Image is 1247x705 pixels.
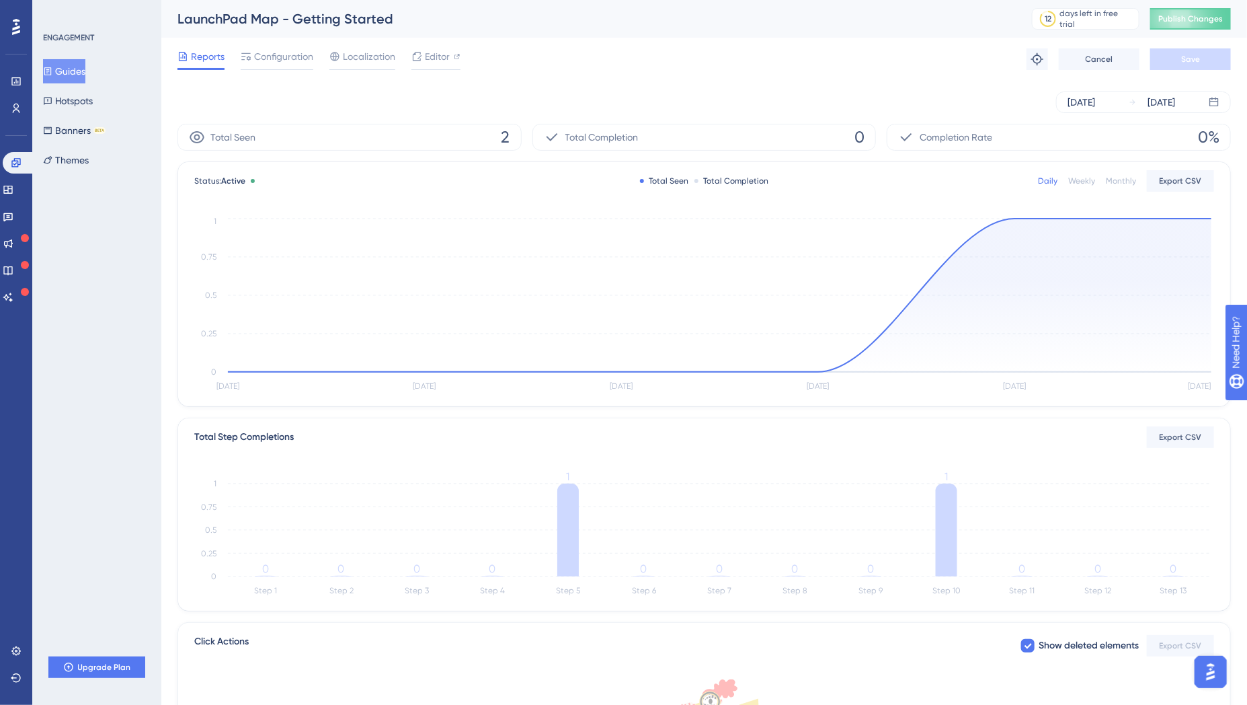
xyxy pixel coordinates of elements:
span: Status: [194,176,245,186]
tspan: [DATE] [610,382,633,392]
span: Completion Rate [920,129,992,145]
iframe: UserGuiding AI Assistant Launcher [1191,652,1231,692]
div: Weekly [1068,176,1095,186]
tspan: Step 12 [1084,587,1111,596]
tspan: Step 8 [783,587,808,596]
tspan: 1 [567,470,570,483]
button: Upgrade Plan [48,657,145,678]
button: Themes [43,148,89,172]
tspan: [DATE] [216,382,239,392]
tspan: 0 [716,562,723,575]
span: Localization [343,48,395,65]
span: Configuration [254,48,313,65]
div: [DATE] [1068,94,1095,110]
tspan: 1 [214,479,216,488]
span: Active [221,176,245,186]
tspan: [DATE] [807,382,830,392]
span: Need Help? [32,3,84,20]
tspan: 0 [211,572,216,581]
tspan: 0 [1018,562,1025,575]
tspan: Step 6 [632,587,656,596]
tspan: Step 11 [1010,587,1035,596]
button: Export CSV [1147,170,1214,192]
div: Total Completion [694,176,769,186]
div: [DATE] [1148,94,1175,110]
div: ENGAGEMENT [43,32,94,43]
button: Publish Changes [1150,8,1231,30]
tspan: 0 [489,562,496,575]
tspan: 0.5 [205,291,216,300]
span: Click Actions [194,634,249,658]
span: Cancel [1086,54,1113,65]
tspan: 0 [211,367,216,377]
tspan: [DATE] [1188,382,1211,392]
tspan: 0.25 [201,329,216,338]
tspan: [DATE] [413,382,436,392]
div: LaunchPad Map - Getting Started [177,9,998,28]
span: Export CSV [1160,640,1202,651]
tspan: 0.75 [201,503,216,512]
span: Export CSV [1160,176,1202,186]
span: Save [1181,54,1200,65]
tspan: 0 [641,562,647,575]
tspan: 0 [792,562,799,575]
tspan: Step 7 [708,587,732,596]
button: Guides [43,59,85,83]
tspan: 0 [413,562,420,575]
div: Total Step Completions [194,429,294,445]
div: days left in free trial [1060,8,1135,30]
tspan: 1 [944,470,948,483]
tspan: 0.75 [201,252,216,262]
tspan: 0 [1094,562,1101,575]
span: Editor [425,48,450,65]
tspan: Step 3 [405,587,429,596]
div: 12 [1045,13,1051,24]
span: Total Seen [210,129,255,145]
tspan: 0 [1170,562,1176,575]
button: Hotspots [43,89,93,113]
tspan: 0 [338,562,345,575]
button: Save [1150,48,1231,70]
span: Show deleted elements [1039,638,1139,654]
button: Cancel [1059,48,1139,70]
button: BannersBETA [43,118,106,143]
span: 2 [501,126,510,148]
div: BETA [93,127,106,134]
tspan: Step 10 [932,587,961,596]
button: Export CSV [1147,426,1214,448]
tspan: [DATE] [1003,382,1026,392]
div: Daily [1038,176,1057,186]
tspan: Step 9 [859,587,883,596]
tspan: 1 [214,217,216,226]
button: Export CSV [1147,635,1214,657]
tspan: Step 4 [480,587,505,596]
span: Export CSV [1160,432,1202,443]
tspan: Step 1 [254,587,277,596]
span: 0 [854,126,864,148]
span: Publish Changes [1158,13,1223,24]
tspan: 0 [262,562,269,575]
div: Monthly [1106,176,1136,186]
tspan: 0.25 [201,549,216,558]
div: Total Seen [640,176,689,186]
span: Total Completion [565,129,639,145]
tspan: Step 2 [329,587,354,596]
span: 0% [1198,126,1219,148]
tspan: Step 13 [1160,587,1187,596]
tspan: 0 [867,562,874,575]
tspan: 0.5 [205,525,216,535]
span: Upgrade Plan [78,662,131,673]
span: Reports [191,48,225,65]
tspan: Step 5 [556,587,580,596]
